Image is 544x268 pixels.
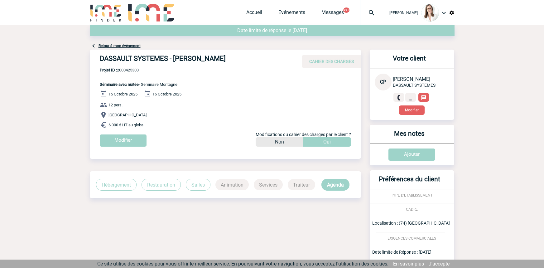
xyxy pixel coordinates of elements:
[100,68,117,72] b: Projet ID :
[152,92,181,96] span: 16 Octobre 2025
[215,179,249,190] p: Animation
[393,83,436,88] span: DASSAULT SYSTEMES
[100,82,177,87] span: - Séminaire Montagne
[421,4,439,22] img: 122719-0.jpg
[186,179,210,191] p: Salles
[275,137,284,147] p: Non
[321,179,349,191] p: Agenda
[100,82,139,87] span: Séminaire avec nuitée
[391,193,433,197] span: TYPE D'ETABLISSEMENT
[278,9,305,18] a: Evénements
[108,113,147,117] span: [GEOGRAPHIC_DATA]
[256,132,351,137] span: Modifications du cahier des charges par le client ?
[372,250,431,255] span: Date limite de Réponse : [DATE]
[393,76,430,82] span: [PERSON_NAME]
[399,105,425,115] button: Modifier
[108,123,144,127] span: 6 000 € HT au global
[100,134,147,147] input: Modifier
[254,179,283,190] p: Services
[323,137,331,147] p: Oui
[429,261,450,267] a: J'accepte
[372,221,450,226] span: Localisation : (74) [GEOGRAPHIC_DATA]
[388,236,436,241] span: EXIGENCES COMMERCIALES
[396,95,402,100] img: fixe.png
[90,4,122,22] img: IME-Finder
[108,92,137,96] span: 15 Octobre 2025
[421,95,426,100] img: chat-24-px-w.png
[108,103,123,107] span: 12 pers.
[372,55,447,68] h3: Votre client
[100,68,177,72] span: 2000425303
[389,11,418,15] span: [PERSON_NAME]
[380,79,386,85] span: CP
[406,207,418,212] span: CADRE
[99,44,141,48] a: Retour à mon événement
[408,95,413,100] img: portable.png
[237,27,307,33] span: Date limite de réponse le [DATE]
[96,179,137,191] p: Hébergement
[372,175,447,189] h3: Préférences du client
[343,7,349,13] button: 99+
[388,149,435,161] input: Ajouter
[321,9,344,18] a: Messages
[309,59,354,64] span: CAHIER DES CHARGES
[288,179,315,190] p: Traiteur
[372,130,447,143] h3: Mes notes
[97,261,388,267] span: Ce site utilise des cookies pour vous offrir le meilleur service. En poursuivant votre navigation...
[246,9,262,18] a: Accueil
[100,55,287,65] h4: DASSAULT SYSTEMES - [PERSON_NAME]
[142,179,181,191] p: Restauration
[393,261,424,267] a: En savoir plus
